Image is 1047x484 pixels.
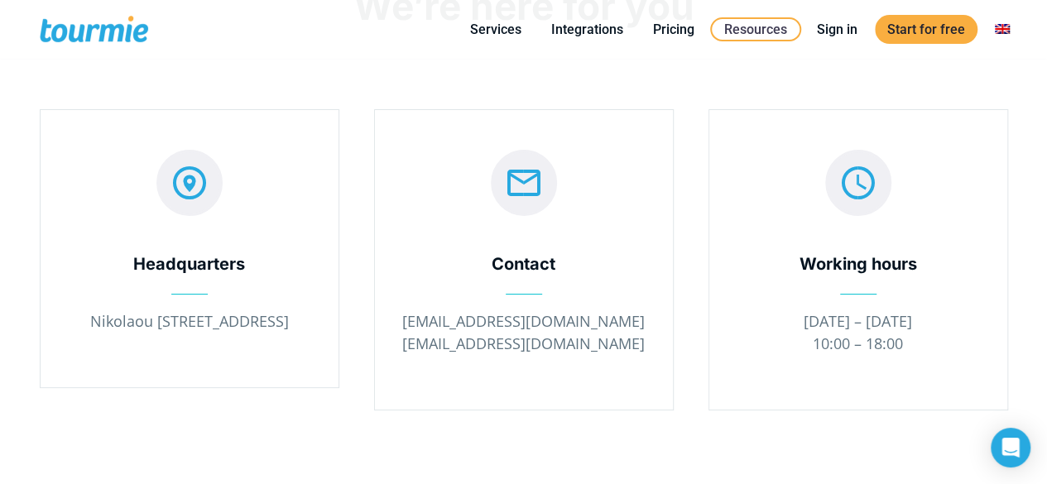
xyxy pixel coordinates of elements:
div: Contact [400,254,648,275]
div: Open Intercom Messenger [991,428,1030,467]
span:  [797,152,920,213]
a: Switch to [982,19,1022,40]
span:  [463,152,585,213]
a: Resources [710,17,801,41]
p: [EMAIL_ADDRESS][DOMAIN_NAME] [EMAIL_ADDRESS][DOMAIN_NAME] [400,310,648,355]
a: Integrations [539,19,636,40]
a: Services [458,19,534,40]
span: Phone number [245,66,350,86]
a: Sign in [804,19,870,40]
p: Nikolaou [STREET_ADDRESS] [65,310,314,333]
a: Pricing [641,19,707,40]
span:  [128,152,251,213]
p: [DATE] – [DATE] 10:00 – 18:00 [734,310,982,355]
a: Start for free [875,15,977,44]
div: Headquarters [65,254,314,275]
div: Working hours [734,254,982,275]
